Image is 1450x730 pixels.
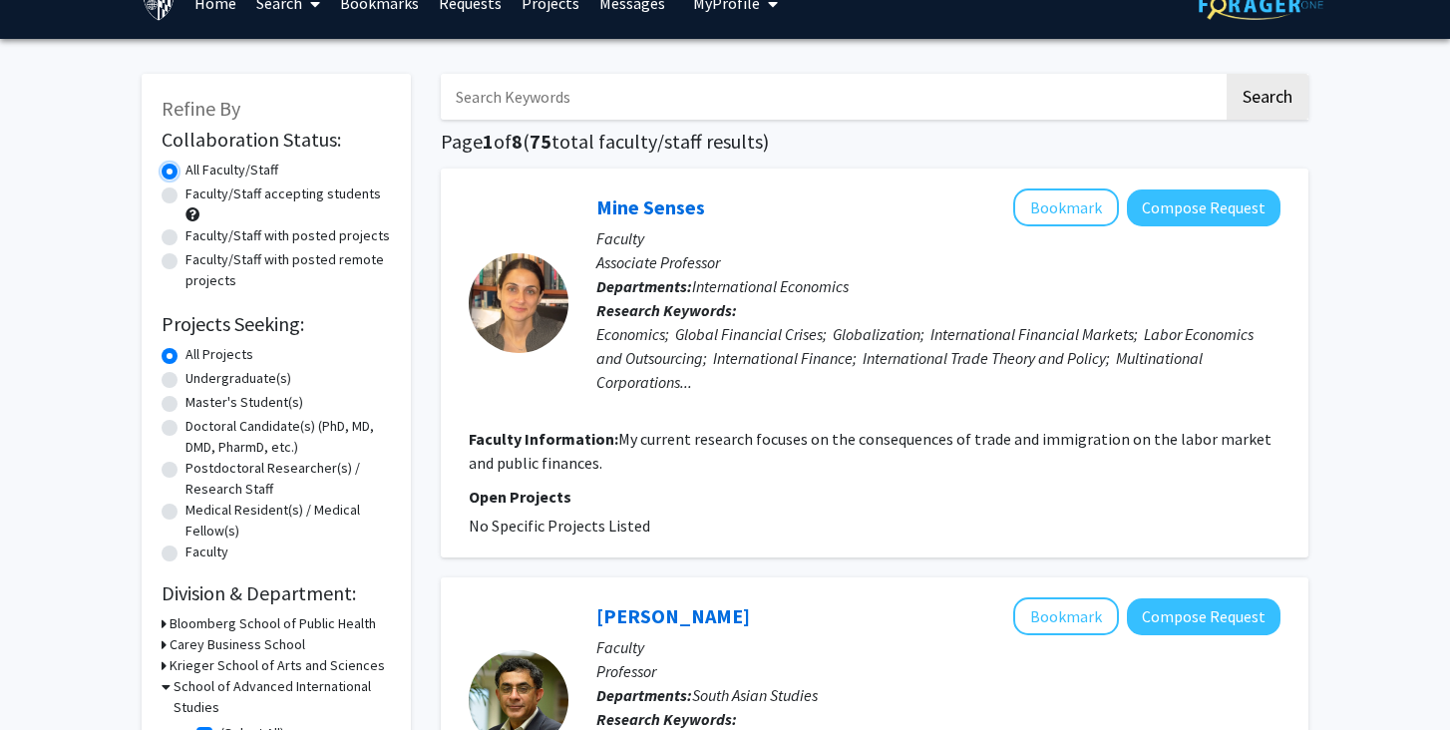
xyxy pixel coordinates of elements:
p: Professor [596,659,1280,683]
b: Research Keywords: [596,300,737,320]
h2: Projects Seeking: [162,312,391,336]
label: Undergraduate(s) [185,368,291,389]
h3: Bloomberg School of Public Health [170,613,376,634]
fg-read-more: My current research focuses on the consequences of trade and immigration on the labor market and ... [469,429,1271,473]
label: Faculty [185,542,228,562]
span: Refine By [162,96,240,121]
label: Faculty/Staff with posted remote projects [185,249,391,291]
label: Doctoral Candidate(s) (PhD, MD, DMD, PharmD, etc.) [185,416,391,458]
iframe: Chat [15,640,85,715]
h2: Collaboration Status: [162,128,391,152]
button: Compose Request to Mine Senses [1127,189,1280,226]
span: International Economics [692,276,849,296]
b: Departments: [596,685,692,705]
b: Research Keywords: [596,709,737,729]
button: Add Mine Senses to Bookmarks [1013,188,1119,226]
b: Departments: [596,276,692,296]
h3: Krieger School of Arts and Sciences [170,655,385,676]
p: Associate Professor [596,250,1280,274]
button: Add Devesh Kapur to Bookmarks [1013,597,1119,635]
span: South Asian Studies [692,685,818,705]
h3: School of Advanced International Studies [174,676,391,718]
label: Postdoctoral Researcher(s) / Research Staff [185,458,391,500]
span: 75 [530,129,551,154]
h1: Page of ( total faculty/staff results) [441,130,1308,154]
div: Economics; Global Financial Crises; Globalization; International Financial Markets; Labor Economi... [596,322,1280,394]
span: No Specific Projects Listed [469,516,650,536]
button: Search [1227,74,1308,120]
label: Faculty/Staff with posted projects [185,225,390,246]
span: 8 [512,129,523,154]
b: Faculty Information: [469,429,618,449]
p: Open Projects [469,485,1280,509]
label: All Faculty/Staff [185,160,278,181]
h2: Division & Department: [162,581,391,605]
p: Faculty [596,635,1280,659]
a: Mine Senses [596,194,705,219]
span: 1 [483,129,494,154]
label: Faculty/Staff accepting students [185,183,381,204]
a: [PERSON_NAME] [596,603,750,628]
label: Medical Resident(s) / Medical Fellow(s) [185,500,391,542]
input: Search Keywords [441,74,1224,120]
p: Faculty [596,226,1280,250]
label: All Projects [185,344,253,365]
h3: Carey Business School [170,634,305,655]
label: Master's Student(s) [185,392,303,413]
button: Compose Request to Devesh Kapur [1127,598,1280,635]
